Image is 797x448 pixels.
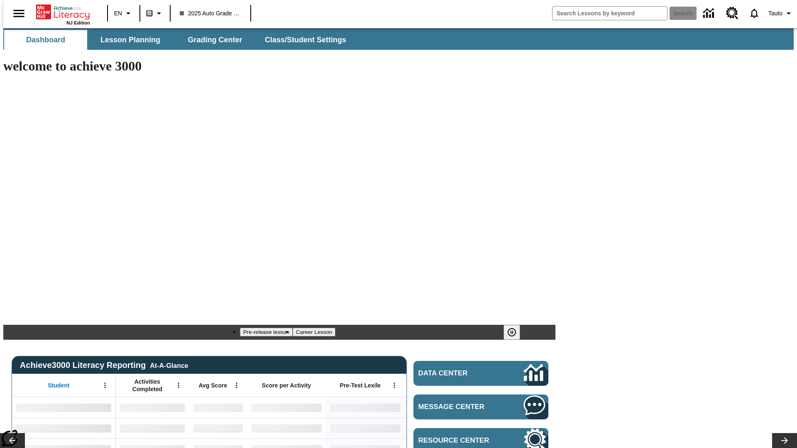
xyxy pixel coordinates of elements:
[110,6,137,21] button: Language: EN, Select a language
[174,30,257,50] button: Grading Center
[765,6,797,21] button: Profile/Settings
[20,360,188,370] span: Achieve3000 Literacy Reporting
[180,9,241,18] span: 2025 Auto Grade 1 B
[293,328,335,336] button: Slide 2 Career Lesson
[553,7,667,20] input: search field
[116,418,189,438] div: No Data,
[188,35,242,45] span: Grading Center
[3,30,354,50] div: SubNavbar
[265,35,346,45] span: Class/Student Settings
[143,6,167,21] button: Boost Class color is gray green. Change class color
[100,35,160,45] span: Lesson Planning
[89,30,172,50] button: Lesson Planning
[504,325,520,340] button: Pause
[189,418,247,438] div: No Data,
[743,2,765,24] a: Notifications
[418,436,499,445] span: Resource Center
[768,9,782,18] span: Tauto
[66,20,90,25] span: NJ Edition
[48,382,69,389] span: Student
[36,4,90,20] a: Home
[388,379,401,392] button: Open Menu
[230,379,243,392] button: Open Menu
[698,2,721,25] a: Data Center
[114,9,122,18] span: EN
[418,369,496,377] span: Data Center
[7,1,31,26] button: Open side menu
[413,361,548,386] a: Data Center
[150,360,188,370] div: At-A-Glance
[116,397,189,418] div: No Data,
[3,58,555,74] h1: welcome to achieve 3000
[198,382,227,389] span: Avg Score
[189,397,247,418] div: No Data,
[772,433,797,448] button: Lesson carousel, Next
[120,378,175,393] span: Activities Completed
[240,328,293,336] button: Slide 1 Pre-release lesson
[4,30,87,50] button: Dashboard
[413,394,548,419] a: Message Center
[36,3,90,25] div: Home
[418,403,499,411] span: Message Center
[147,8,152,18] span: B
[26,35,65,45] span: Dashboard
[721,2,743,24] a: Resource Center, Will open in new tab
[340,382,381,389] span: Pre-Test Lexile
[172,379,185,392] button: Open Menu
[3,28,794,50] div: SubNavbar
[258,30,353,50] button: Class/Student Settings
[99,379,111,392] button: Open Menu
[504,325,528,340] div: Pause
[262,382,311,389] span: Score per Activity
